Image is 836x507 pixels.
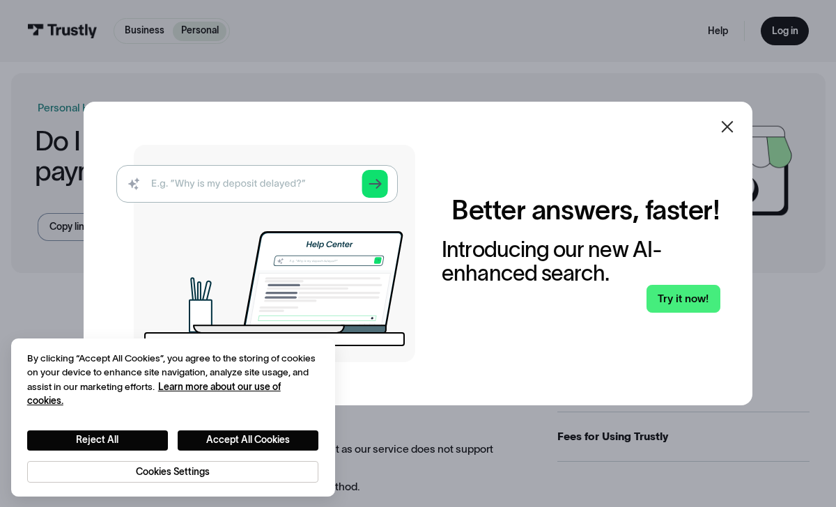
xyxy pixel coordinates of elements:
[27,382,281,406] a: More information about your privacy, opens in a new tab
[27,430,168,451] button: Reject All
[647,285,720,313] a: Try it now!
[451,194,720,227] h2: Better answers, faster!
[27,461,319,483] button: Cookies Settings
[27,352,319,483] div: Privacy
[442,237,720,285] div: Introducing our new AI-enhanced search.
[11,338,335,497] div: Cookie banner
[178,430,318,451] button: Accept All Cookies
[27,352,319,408] div: By clicking “Accept All Cookies”, you agree to the storing of cookies on your device to enhance s...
